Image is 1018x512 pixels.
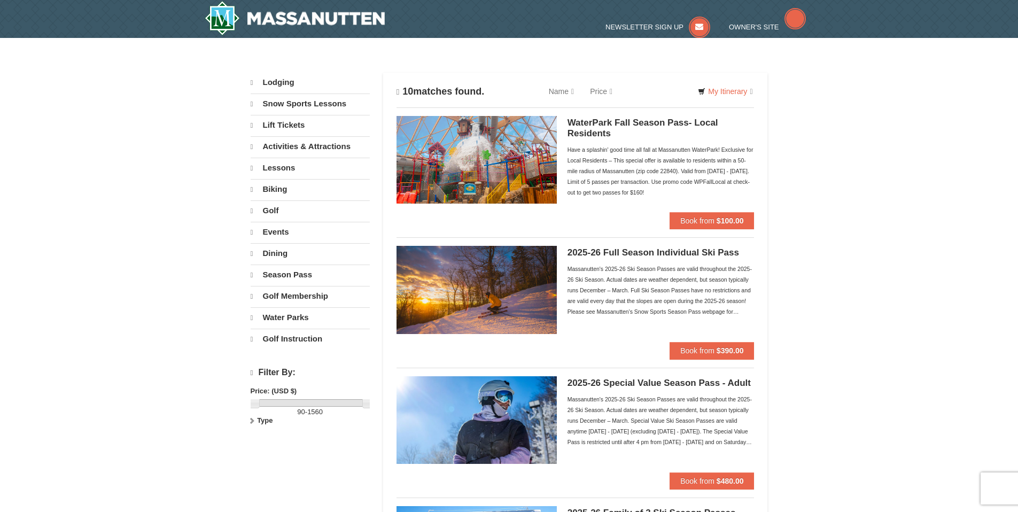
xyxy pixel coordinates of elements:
[397,376,557,464] img: 6619937-198-dda1df27.jpg
[251,222,370,242] a: Events
[680,346,714,355] span: Book from
[568,378,755,389] h5: 2025-26 Special Value Season Pass - Adult
[717,346,744,355] strong: $390.00
[251,200,370,221] a: Golf
[397,116,557,204] img: 6619937-212-8c750e5f.jpg
[680,477,714,485] span: Book from
[605,23,710,31] a: Newsletter Sign Up
[251,265,370,285] a: Season Pass
[568,144,755,198] div: Have a splashin' good time all fall at Massanutten WaterPark! Exclusive for Local Residents – Thi...
[297,408,305,416] span: 90
[541,81,582,102] a: Name
[251,286,370,306] a: Golf Membership
[605,23,683,31] span: Newsletter Sign Up
[670,212,754,229] button: Book from $100.00
[691,83,759,99] a: My Itinerary
[251,307,370,328] a: Water Parks
[257,416,273,424] strong: Type
[729,23,779,31] span: Owner's Site
[251,368,370,378] h4: Filter By:
[729,23,806,31] a: Owner's Site
[670,342,754,359] button: Book from $390.00
[717,216,744,225] strong: $100.00
[251,329,370,349] a: Golf Instruction
[251,158,370,178] a: Lessons
[568,263,755,317] div: Massanutten's 2025-26 Ski Season Passes are valid throughout the 2025-26 Ski Season. Actual dates...
[251,407,370,417] label: -
[568,118,755,139] h5: WaterPark Fall Season Pass- Local Residents
[251,136,370,157] a: Activities & Attractions
[397,86,485,97] h4: matches found.
[568,247,755,258] h5: 2025-26 Full Season Individual Ski Pass
[717,477,744,485] strong: $480.00
[251,73,370,92] a: Lodging
[568,394,755,447] div: Massanutten's 2025-26 Ski Season Passes are valid throughout the 2025-26 Ski Season. Actual dates...
[205,1,385,35] a: Massanutten Resort
[680,216,714,225] span: Book from
[402,86,413,97] span: 10
[205,1,385,35] img: Massanutten Resort Logo
[670,472,754,490] button: Book from $480.00
[251,243,370,263] a: Dining
[251,179,370,199] a: Biking
[307,408,323,416] span: 1560
[397,246,557,333] img: 6619937-208-2295c65e.jpg
[251,115,370,135] a: Lift Tickets
[251,94,370,114] a: Snow Sports Lessons
[582,81,620,102] a: Price
[251,387,297,395] strong: Price: (USD $)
